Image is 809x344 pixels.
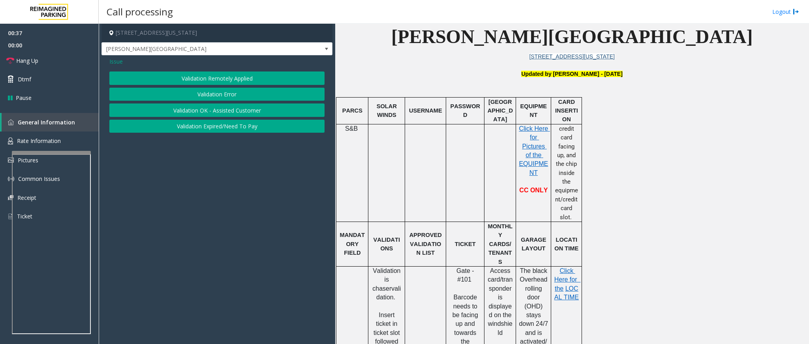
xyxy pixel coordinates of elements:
[103,2,177,21] h3: Call processing
[529,53,615,60] a: [STREET_ADDRESS][US_STATE]
[521,71,622,77] font: Updated by [PERSON_NAME] - [DATE]
[16,94,32,102] span: Pause
[340,232,365,256] span: MANDATORY FIELD
[8,213,13,220] img: 'icon'
[555,125,578,221] span: credit card facing up, and the chip inside the equipment/credit card slot.
[109,103,325,117] button: Validation OK - Assisted Customer
[391,26,753,47] span: [PERSON_NAME][GEOGRAPHIC_DATA]
[16,56,38,65] span: Hang Up
[101,24,332,42] h4: [STREET_ADDRESS][US_STATE]
[488,223,512,265] span: MONTHLY CARDS/TENANTS
[8,119,14,125] img: 'icon'
[554,237,578,252] span: LOCATION TIME
[772,8,799,16] a: Logout
[409,107,442,114] span: USERNAME
[109,71,325,85] button: Validation Remotely Applied
[18,75,31,83] span: Dtmf
[793,8,799,16] img: logout
[554,286,579,301] a: LOCAL TIME
[555,99,578,123] span: CARD INSERTION
[409,232,443,256] span: APPROVED VALIDATION LIST
[519,126,550,176] a: Click Here for Pictures of the EQUIPMENT
[102,43,286,55] span: [PERSON_NAME][GEOGRAPHIC_DATA]
[521,237,548,252] span: GARAGE LAYOUT
[8,195,13,200] img: 'icon'
[554,268,581,292] a: Click Here for the
[372,267,402,292] span: Validation is chaser
[17,137,61,145] span: Rate Information
[18,118,75,126] span: General Information
[488,267,513,336] span: Access card/transponder is displayed on the windshield
[8,158,14,163] img: 'icon'
[377,103,398,118] span: SOLAR WINDS
[455,241,476,247] span: TICKET
[345,125,358,132] span: S&B
[8,176,14,182] img: 'icon'
[109,88,325,101] button: Validation Error
[109,57,123,66] span: Issue
[342,107,362,114] span: PARCS
[488,99,513,123] span: [GEOGRAPHIC_DATA]
[519,125,550,176] span: Click Here for Pictures of the EQUIPMENT
[450,103,480,118] span: PASSWORD
[109,120,325,133] button: Validation Expired/Need To Pay
[2,113,99,132] a: General Information
[554,267,581,292] span: Click Here for the
[8,137,13,145] img: 'icon'
[374,237,400,252] span: VALIDATIONS
[519,187,548,194] span: CC ONLY
[520,103,547,118] span: EQUIPMENT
